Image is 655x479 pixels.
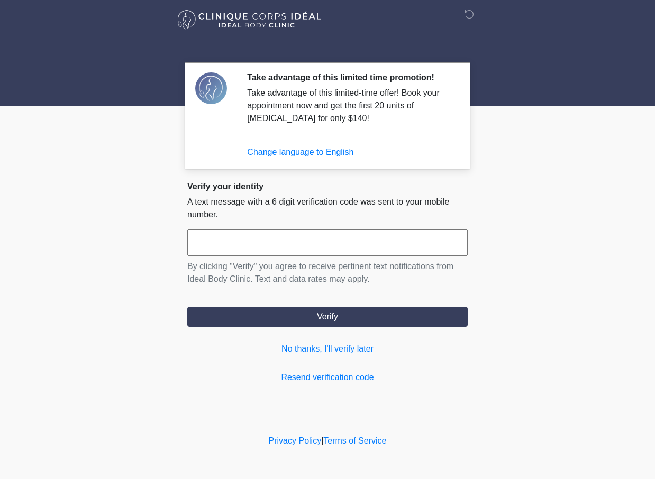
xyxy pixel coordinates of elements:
a: Change language to English [247,148,353,156]
a: Resend verification code [187,371,468,384]
h2: Take advantage of this limited time promotion! [247,72,452,82]
a: Privacy Policy [269,436,322,445]
button: Verify [187,307,468,327]
img: Ideal Body Clinic Logo [177,8,322,32]
img: Agent Avatar [195,72,227,104]
p: A text message with a 6 digit verification code was sent to your mobile number. [187,196,468,221]
h1: ‎ [179,38,476,58]
div: Take advantage of this limited-time offer! Book your appointment now and get the first 20 units o... [247,87,452,125]
a: No thanks, I'll verify later [187,343,468,355]
p: By clicking "Verify" you agree to receive pertinent text notifications from Ideal Body Clinic. Te... [187,260,468,285]
a: | [321,436,323,445]
a: Terms of Service [323,436,386,445]
h2: Verify your identity [187,181,468,191]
